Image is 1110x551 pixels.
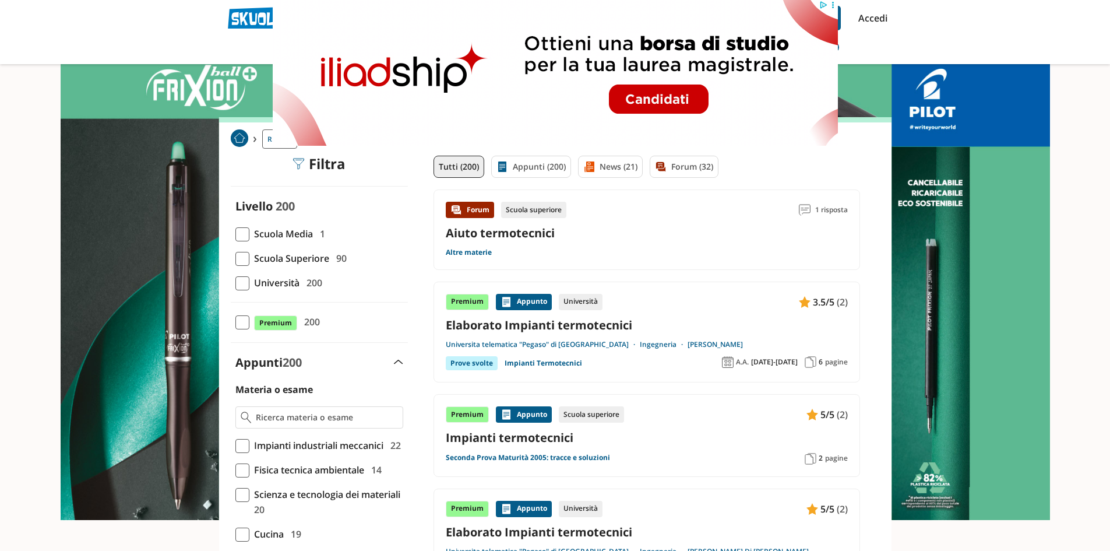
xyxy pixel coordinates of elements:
span: 3.5/5 [813,294,834,310]
span: Scuola Superiore [249,251,329,266]
img: Ricerca materia o esame [241,412,252,423]
a: Elaborato Impianti termotecnici [446,524,848,540]
a: Elaborato Impianti termotecnici [446,317,848,333]
span: Premium [254,315,297,331]
span: (2) [837,294,848,310]
img: Pagine [805,453,816,465]
img: Forum contenuto [450,204,462,216]
img: Home [231,129,248,147]
span: Scienza e tecnologia dei materiali [249,487,400,502]
a: News (21) [578,156,643,178]
a: Aiuto termotecnici [446,225,555,241]
input: Ricerca materia o esame [256,412,397,423]
span: 6 [819,357,823,367]
a: Appunti (200) [491,156,571,178]
img: Appunti filtro contenuto [496,161,508,173]
a: Home [231,129,248,149]
a: Impianti Termotecnici [505,356,582,370]
span: 19 [286,527,301,542]
div: Filtra [293,156,346,172]
span: 1 [315,226,325,241]
span: pagine [825,357,848,367]
img: Appunti contenuto [501,409,512,420]
a: [PERSON_NAME] [688,340,743,349]
span: 22 [386,438,401,453]
span: 5/5 [820,501,834,517]
div: Premium [446,294,489,310]
span: (2) [837,407,848,422]
span: 200 [302,275,322,290]
a: Forum (32) [650,156,718,178]
label: Appunti [235,355,302,370]
div: Scuola superiore [501,202,566,218]
a: Ricerca [262,129,297,149]
a: Universita telematica "Pegaso" di [GEOGRAPHIC_DATA] [446,340,640,349]
span: A.A. [736,357,749,367]
img: Anno accademico [722,356,734,368]
div: Appunto [496,294,552,310]
span: Fisica tecnica ambientale [249,462,364,478]
div: Premium [446,501,489,517]
a: Seconda Prova Maturità 2005: tracce e soluzioni [446,453,610,462]
a: Altre materie [446,248,492,257]
span: pagine [825,454,848,463]
span: Università [249,275,299,290]
a: Tutti (200) [434,156,484,178]
div: Prove svolte [446,356,498,370]
span: 5/5 [820,407,834,422]
div: Scuola superiore [559,406,624,423]
img: Forum filtro contenuto [655,161,667,173]
span: [DATE]-[DATE] [751,357,798,367]
img: Appunti contenuto [799,296,811,308]
div: Università [559,294,602,310]
a: Accedi [858,6,883,30]
div: Università [559,501,602,517]
span: 2 [819,454,823,463]
img: Appunti contenuto [806,503,818,515]
img: Appunti contenuto [806,409,818,420]
img: Filtra filtri mobile [293,158,304,170]
span: 200 [276,198,295,214]
div: Appunto [496,406,552,423]
label: Materia o esame [235,383,313,396]
span: 14 [367,462,382,478]
img: Commenti lettura [799,204,811,216]
label: Livello [235,198,273,214]
img: Appunti contenuto [501,503,512,515]
img: Pagine [805,356,816,368]
span: 1 risposta [815,202,848,218]
span: Cucina [249,527,284,542]
span: 200 [299,314,320,329]
a: Ingegneria [640,340,688,349]
img: News filtro contenuto [583,161,595,173]
span: Scuola Media [249,226,313,241]
span: (2) [837,501,848,517]
span: 90 [332,251,347,266]
div: Forum [446,202,494,218]
img: Apri e chiudi sezione [394,360,403,364]
span: 20 [249,502,265,517]
span: 200 [283,355,302,370]
a: Impianti termotecnici [446,430,848,445]
span: Impianti industriali meccanici [249,438,383,453]
div: Appunto [496,501,552,517]
img: Appunti contenuto [501,296,512,308]
div: Premium [446,406,489,423]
